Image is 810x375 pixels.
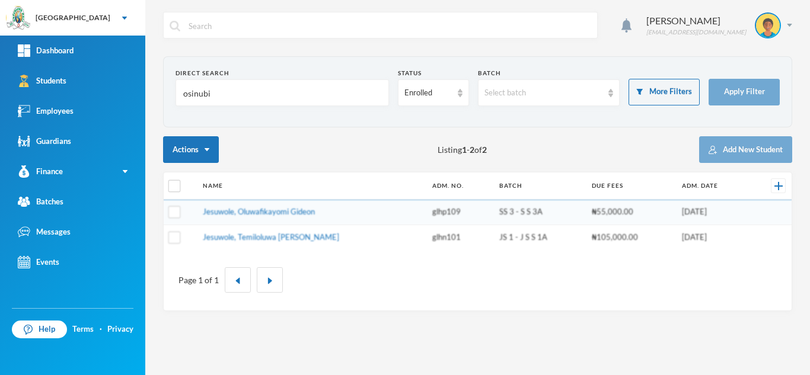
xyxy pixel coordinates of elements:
[170,21,180,31] img: search
[426,172,493,200] th: Adm. No.
[18,195,63,208] div: Batches
[676,200,750,225] td: [DATE]
[478,69,620,78] div: Batch
[18,135,71,148] div: Guardians
[482,145,487,155] b: 2
[7,7,30,30] img: logo
[107,323,133,335] a: Privacy
[426,200,493,225] td: glhp109
[676,225,750,249] td: [DATE]
[699,136,792,163] button: Add New Student
[18,44,74,57] div: Dashboard
[398,69,469,78] div: Status
[18,105,74,117] div: Employees
[426,225,493,249] td: glhn101
[646,28,746,37] div: [EMAIL_ADDRESS][DOMAIN_NAME]
[100,323,102,335] div: ·
[18,226,71,238] div: Messages
[493,200,586,225] td: SS 3 - S S 3A
[18,75,66,87] div: Students
[12,320,67,338] a: Help
[586,200,676,225] td: ₦55,000.00
[629,79,700,105] button: More Filters
[163,136,219,163] button: Actions
[484,87,603,99] div: Select batch
[676,172,750,200] th: Adm. Date
[187,12,591,39] input: Search
[404,87,452,99] div: Enrolled
[182,80,382,107] input: Name, Admin No, Phone number, Email Address
[586,225,676,249] td: ₦105,000.00
[709,79,780,105] button: Apply Filter
[756,14,780,37] img: STUDENT
[18,165,63,178] div: Finance
[176,69,389,78] div: Direct Search
[36,12,110,23] div: [GEOGRAPHIC_DATA]
[197,172,426,200] th: Name
[470,145,474,155] b: 2
[72,323,94,335] a: Terms
[203,207,315,216] a: Jesuwole, Oluwafikayomi Gideon
[774,182,783,190] img: +
[203,232,339,242] a: Jesuwole, Temiloluwa [PERSON_NAME]
[493,225,586,249] td: JS 1 - J S S 1A
[646,14,746,28] div: [PERSON_NAME]
[462,145,467,155] b: 1
[438,143,487,156] span: Listing - of
[493,172,586,200] th: Batch
[178,274,219,286] div: Page 1 of 1
[586,172,676,200] th: Due Fees
[18,256,59,268] div: Events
